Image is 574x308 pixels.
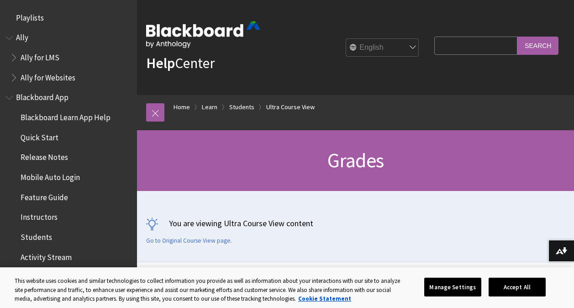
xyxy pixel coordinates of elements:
img: Blackboard by Anthology [146,21,260,48]
p: You are viewing Ultra Course View content [146,218,565,229]
span: Grades [327,148,384,173]
strong: Help [146,54,175,72]
a: Learn [202,101,217,113]
span: Activity Stream [21,250,72,262]
span: Ally for LMS [21,50,59,62]
span: Ally for Websites [21,70,75,82]
input: Search [517,37,558,54]
button: Accept All [489,277,546,297]
span: Blackboard Learn App Help [21,110,111,122]
nav: Book outline for Playlists [5,10,132,26]
a: Go to Original Course View page. [146,237,232,245]
span: Blackboard App [16,90,68,102]
span: Feature Guide [21,190,68,202]
a: Students [229,101,254,113]
button: Manage Settings [424,277,481,297]
div: This website uses cookies and similar technologies to collect information you provide as well as ... [15,276,402,303]
a: HelpCenter [146,54,215,72]
span: Mobile Auto Login [21,170,80,182]
span: Ally [16,30,28,42]
span: Instructors [21,210,58,222]
a: Ultra Course View [266,101,315,113]
span: Quick Start [21,130,58,142]
a: More information about your privacy, opens in a new tab [298,295,351,303]
span: Release Notes [21,150,68,162]
span: Playlists [16,10,44,22]
span: Students [21,229,52,242]
a: Home [174,101,190,113]
nav: Book outline for Anthology Ally Help [5,30,132,85]
select: Site Language Selector [346,39,419,57]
